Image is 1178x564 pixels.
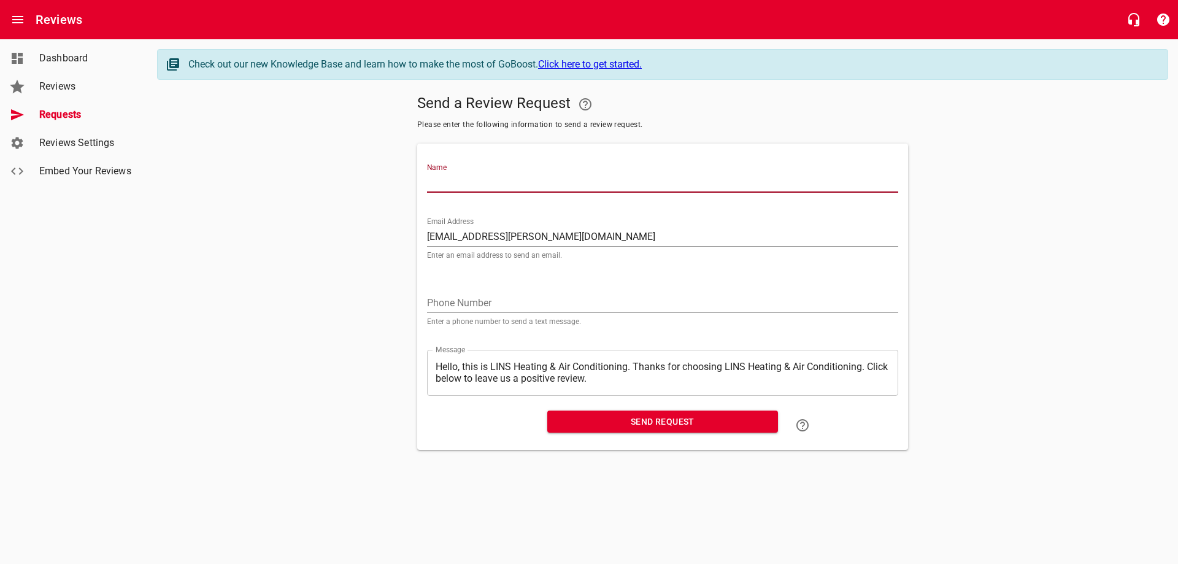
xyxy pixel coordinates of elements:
[788,411,817,440] a: Learn how to "Send a Review Request"
[547,411,778,433] button: Send Request
[571,90,600,119] a: Your Google or Facebook account must be connected to "Send a Review Request"
[427,218,474,225] label: Email Address
[557,414,768,430] span: Send Request
[39,79,133,94] span: Reviews
[1119,5,1149,34] button: Live Chat
[417,119,908,131] span: Please enter the following information to send a review request.
[36,10,82,29] h6: Reviews
[436,361,890,384] textarea: Hello, this is LINS Heating & Air Conditioning. Thanks for choosing LINS Heating & Air Conditioni...
[188,57,1155,72] div: Check out our new Knowledge Base and learn how to make the most of GoBoost.
[427,252,898,259] p: Enter an email address to send an email.
[3,5,33,34] button: Open drawer
[39,164,133,179] span: Embed Your Reviews
[1149,5,1178,34] button: Support Portal
[417,90,908,119] h5: Send a Review Request
[39,51,133,66] span: Dashboard
[538,58,642,70] a: Click here to get started.
[39,136,133,150] span: Reviews Settings
[39,107,133,122] span: Requests
[427,164,447,171] label: Name
[427,318,898,325] p: Enter a phone number to send a text message.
